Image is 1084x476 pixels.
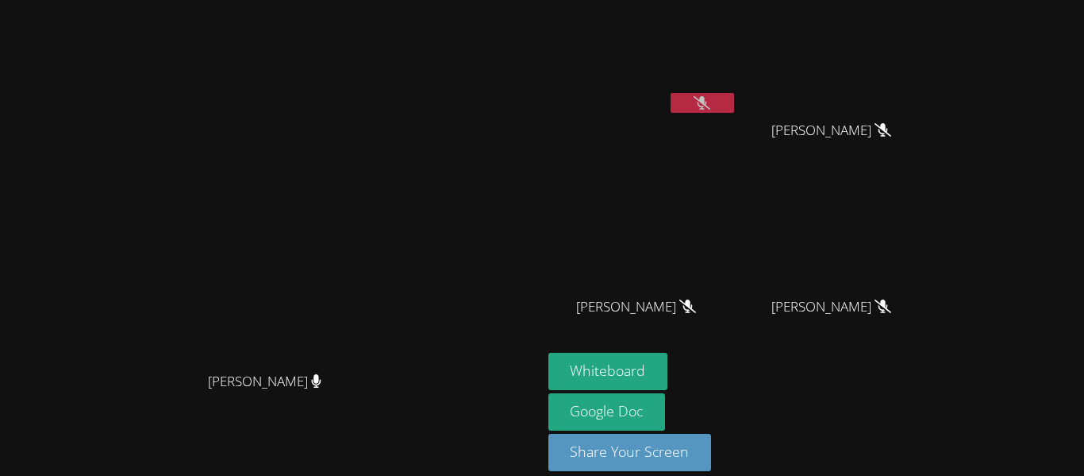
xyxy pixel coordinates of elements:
span: [PERSON_NAME] [771,119,891,142]
span: [PERSON_NAME] [771,296,891,319]
a: Google Doc [548,393,666,431]
button: Whiteboard [548,353,668,390]
button: Share Your Screen [548,434,712,471]
span: [PERSON_NAME] [208,370,321,393]
span: [PERSON_NAME] [576,296,696,319]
